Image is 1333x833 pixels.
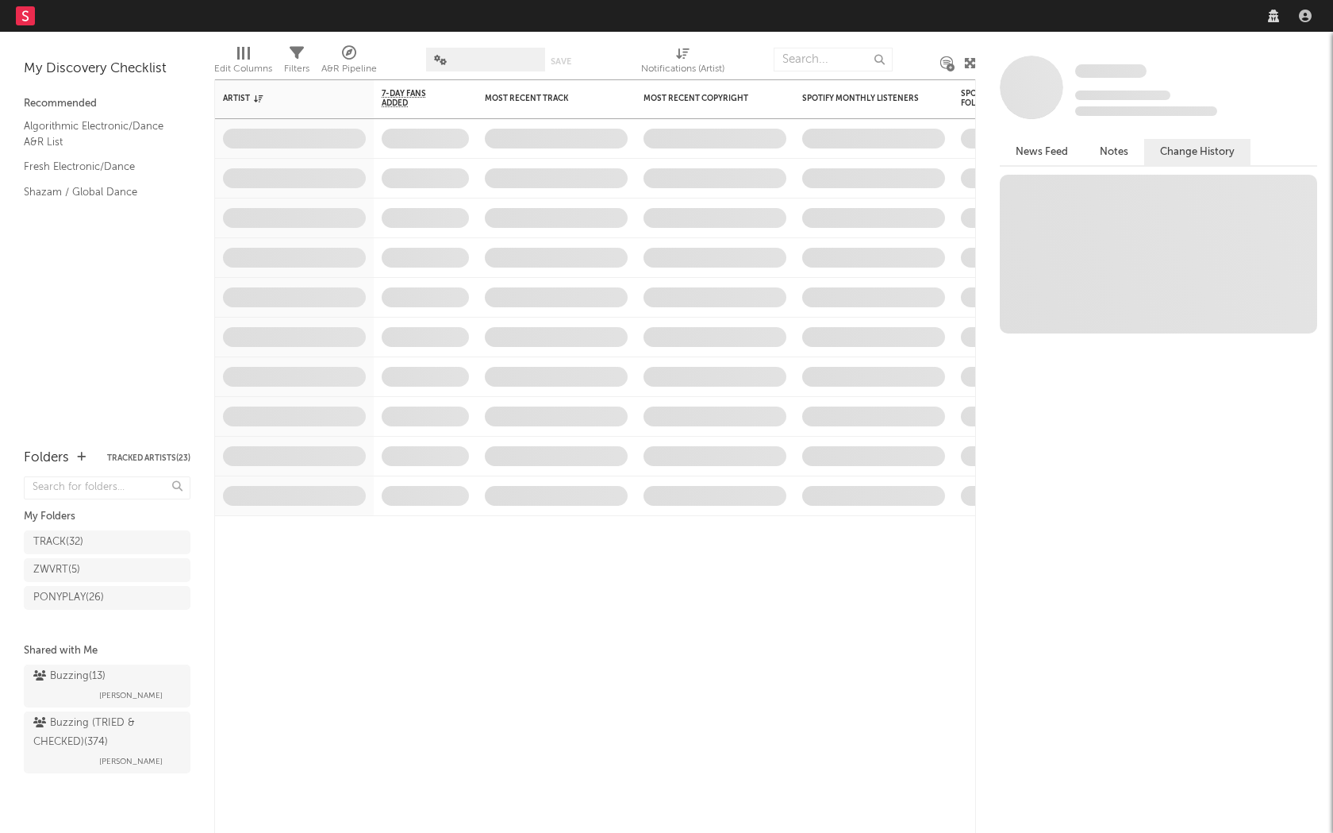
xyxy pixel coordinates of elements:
div: Filters [284,60,309,79]
div: Shared with Me [24,642,190,661]
div: Most Recent Copyright [643,94,763,103]
div: Notifications (Artist) [641,60,724,79]
div: Filters [284,40,309,86]
div: Edit Columns [214,40,272,86]
div: Notifications (Artist) [641,40,724,86]
a: Shazam / Global Dance [24,183,175,201]
a: TRACK(32) [24,530,190,554]
div: Buzzing ( 13 ) [33,667,106,686]
div: A&R Pipeline [321,40,377,86]
a: Buzzing (TRIED & CHECKED)(374)[PERSON_NAME] [24,712,190,773]
span: Some Artist [1075,64,1147,78]
input: Search for folders... [24,476,190,499]
div: Spotify Monthly Listeners [802,94,921,103]
div: PONYPLAY ( 26 ) [33,588,104,607]
span: [PERSON_NAME] [99,752,163,771]
a: ZWVRT(5) [24,558,190,582]
div: TRACK ( 32 ) [33,533,83,552]
div: Most Recent Track [485,94,604,103]
span: Tracking Since: [DATE] [1075,91,1170,100]
div: ZWVRT ( 5 ) [33,561,80,580]
input: Search... [774,48,893,71]
button: Tracked Artists(23) [107,454,190,462]
span: 0 fans last week [1075,106,1217,116]
a: Buzzing(13)[PERSON_NAME] [24,665,190,708]
a: PONYPLAY(26) [24,586,190,610]
button: Save [551,57,571,66]
div: Recommended [24,94,190,114]
div: Artist [223,94,342,103]
div: Spotify Followers [961,89,1016,108]
div: Buzzing (TRIED & CHECKED) ( 374 ) [33,714,177,752]
div: My Folders [24,507,190,526]
div: A&R Pipeline [321,60,377,79]
span: [PERSON_NAME] [99,686,163,705]
a: Fresh Electronic/Dance [24,158,175,175]
div: Edit Columns [214,60,272,79]
a: Some Artist [1075,64,1147,79]
button: Change History [1144,139,1250,165]
button: Notes [1084,139,1144,165]
div: Folders [24,449,69,468]
div: My Discovery Checklist [24,60,190,79]
button: News Feed [1000,139,1084,165]
a: Algorithmic Electronic/Dance A&R List [24,118,175,150]
span: 7-Day Fans Added [382,89,445,108]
